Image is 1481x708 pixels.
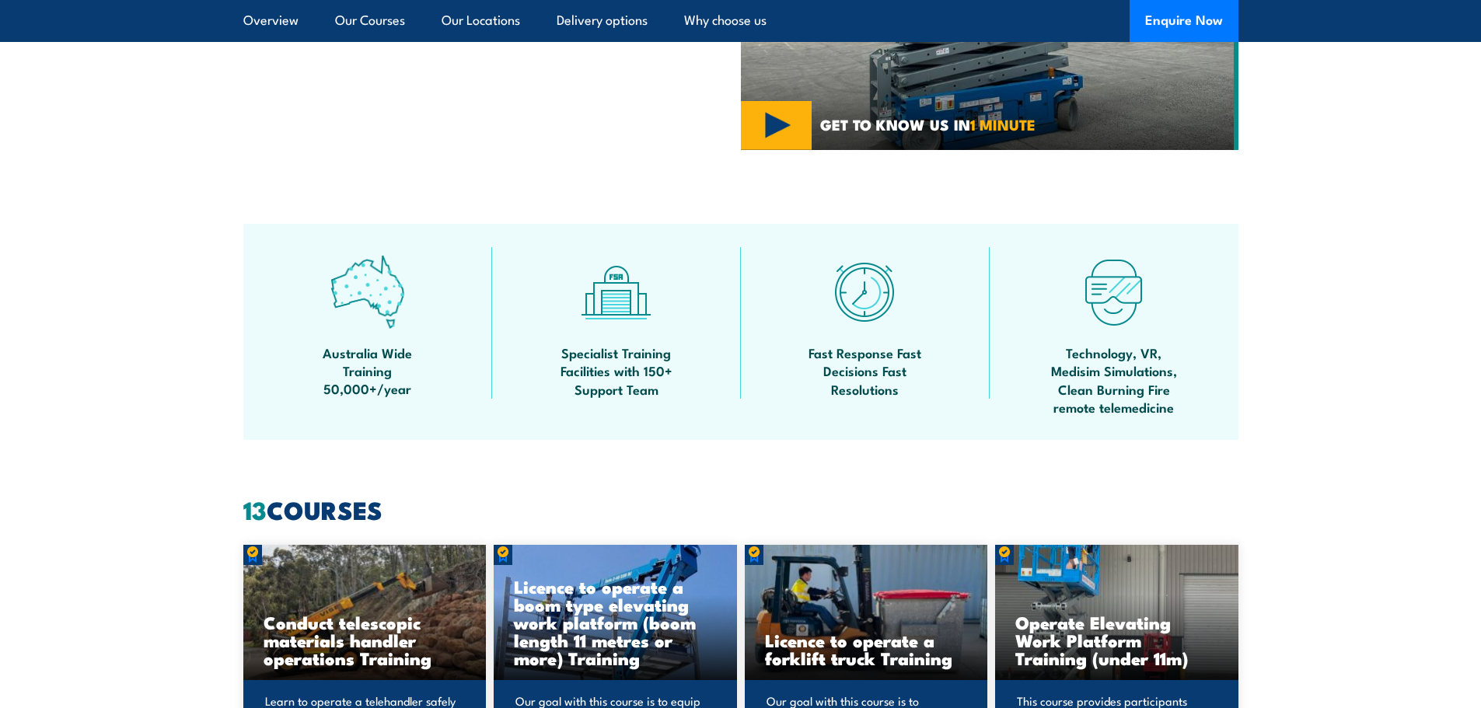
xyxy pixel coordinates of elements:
[820,117,1036,131] span: GET TO KNOW US IN
[828,255,902,329] img: fast-icon
[970,113,1036,135] strong: 1 MINUTE
[579,255,653,329] img: facilities-icon
[547,344,686,398] span: Specialist Training Facilities with 150+ Support Team
[330,255,404,329] img: auswide-icon
[243,498,1238,520] h2: COURSES
[243,490,267,528] strong: 13
[765,631,968,667] h3: Licence to operate a forklift truck Training
[795,344,935,398] span: Fast Response Fast Decisions Fast Resolutions
[298,344,438,398] span: Australia Wide Training 50,000+/year
[1044,344,1184,417] span: Technology, VR, Medisim Simulations, Clean Burning Fire remote telemedicine
[1015,613,1218,667] h3: Operate Elevating Work Platform Training (under 11m)
[514,577,717,667] h3: Licence to operate a boom type elevating work platform (boom length 11 metres or more) Training
[264,613,466,667] h3: Conduct telescopic materials handler operations Training
[1077,255,1151,329] img: tech-icon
